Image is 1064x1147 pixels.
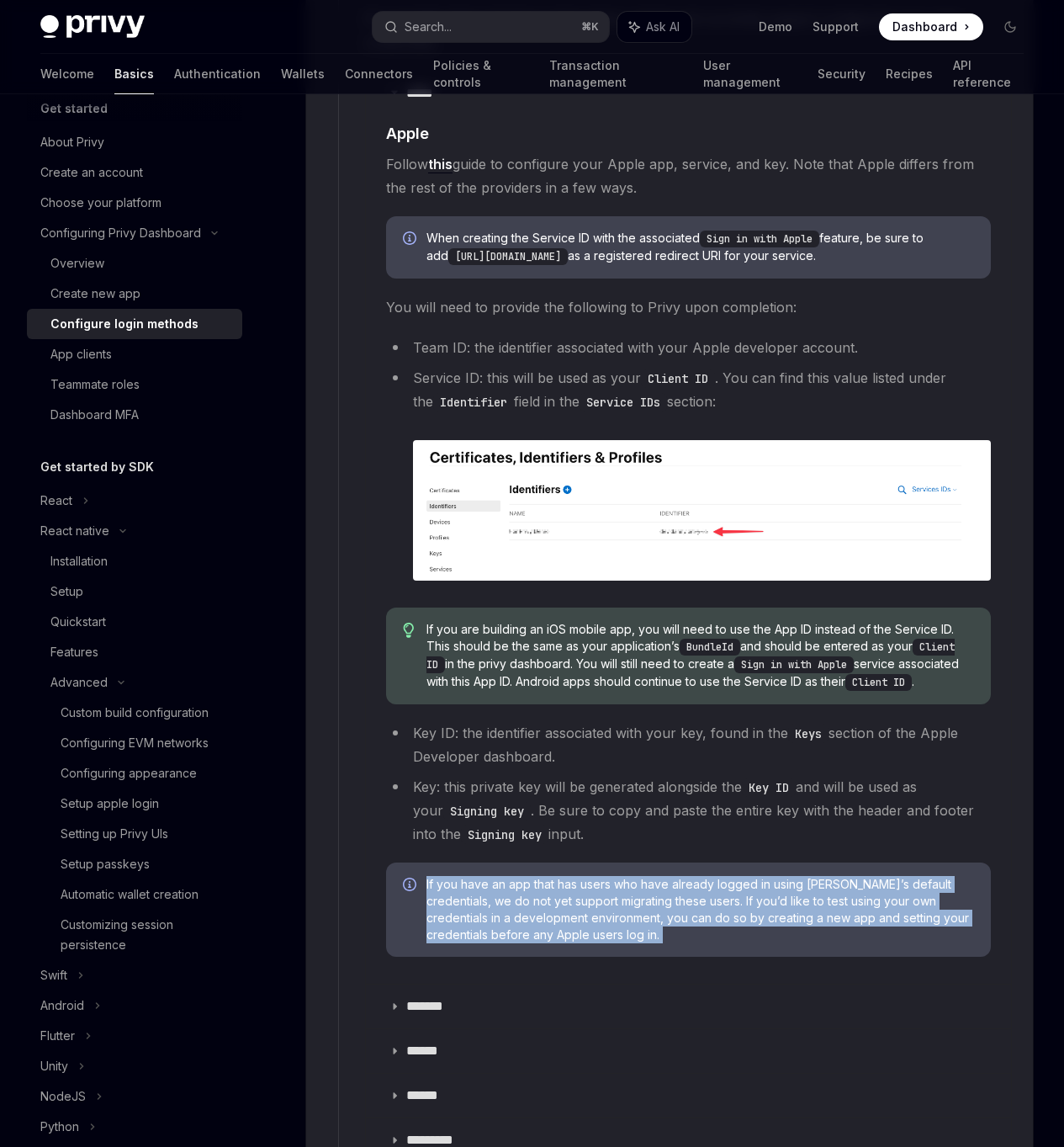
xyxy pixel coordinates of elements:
[813,19,859,35] a: Support
[818,54,865,94] a: Security
[386,122,429,145] span: Apple
[386,775,991,846] li: Key: this private key will be generated alongside the and will be used as your . Be sure to copy ...
[50,284,140,304] div: Create new app
[40,965,67,985] div: Swift
[892,19,957,35] span: Dashboard
[549,54,682,94] a: Transaction management
[27,279,242,309] a: Create new app
[27,607,242,637] a: Quickstart
[403,623,415,638] svg: Tip
[386,336,991,359] li: Team ID: the identifier associated with your Apple developer account.
[61,884,199,905] div: Automatic wallet creation
[953,54,1024,94] a: API reference
[413,440,991,581] img: Apple services id
[27,339,242,369] a: App clients
[386,366,991,581] li: Service ID: this will be used as your . You can find this value listed under the field in the sec...
[27,879,242,910] a: Automatic wallet creation
[581,20,599,34] span: ⌘ K
[40,223,201,243] div: Configuring Privy Dashboard
[580,393,667,412] code: Service IDs
[703,54,798,94] a: User management
[61,915,232,955] div: Customizing session persistence
[40,457,154,477] h5: Get started by SDK
[27,546,242,576] a: Installation
[61,703,209,723] div: Custom build configuration
[366,72,1011,984] details: *****Navigate to headerAppleFollowthisguide to configure your Apple app, service, and key. Note t...
[50,374,140,395] div: Teammate roles
[405,17,452,37] div: Search...
[403,878,420,895] svg: Info
[997,13,1024,40] button: Toggle dark mode
[641,369,715,388] code: Client ID
[386,721,991,768] li: Key ID: the identifier associated with your key, found in the section of the Apple Developer dash...
[700,231,819,247] code: Sign in with Apple
[61,854,150,874] div: Setup passkeys
[40,521,109,541] div: React native
[27,910,242,960] a: Customizing session persistence
[61,763,197,783] div: Configuring appearance
[680,639,740,656] code: BundleId
[443,802,531,820] code: Signing key
[40,54,94,94] a: Welcome
[461,826,548,844] code: Signing key
[742,778,796,797] code: Key ID
[50,672,108,693] div: Advanced
[617,12,691,42] button: Ask AI
[50,314,199,334] div: Configure login methods
[50,551,108,571] div: Installation
[845,674,912,691] code: Client ID
[40,193,161,213] div: Choose your platform
[50,344,112,364] div: App clients
[448,248,568,265] code: [URL][DOMAIN_NAME]
[27,369,242,400] a: Teammate roles
[61,824,168,844] div: Setting up Privy UIs
[27,758,242,789] a: Configuring appearance
[426,876,974,943] span: If you have an app that has users who have already logged in using [PERSON_NAME]’s default creden...
[886,54,933,94] a: Recipes
[40,1117,79,1137] div: Python
[61,733,209,753] div: Configuring EVM networks
[27,849,242,879] a: Setup passkeys
[40,162,143,183] div: Create an account
[879,13,983,40] a: Dashboard
[433,393,514,412] code: Identifier
[759,19,792,35] a: Demo
[426,621,974,691] span: If you are building an iOS mobile app, you will need to use the App ID instead of the Service ID....
[50,405,139,425] div: Dashboard MFA
[27,248,242,279] a: Overview
[426,639,955,673] code: Client ID
[40,1026,75,1046] div: Flutter
[386,152,991,199] span: Follow guide to configure your Apple app, service, and key. Note that Apple differs from the rest...
[734,656,854,673] code: Sign in with Apple
[646,19,680,35] span: Ask AI
[27,728,242,758] a: Configuring EVM networks
[27,637,242,667] a: Features
[40,15,145,39] img: dark logo
[50,612,106,632] div: Quickstart
[403,231,420,248] svg: Info
[40,491,72,511] div: React
[27,157,242,188] a: Create an account
[433,54,529,94] a: Policies & controls
[27,127,242,157] a: About Privy
[27,309,242,339] a: Configure login methods
[50,642,98,662] div: Features
[50,581,83,602] div: Setup
[50,253,104,273] div: Overview
[40,1056,68,1076] div: Unity
[27,188,242,218] a: Choose your platform
[281,54,325,94] a: Wallets
[428,156,453,173] a: this
[61,794,159,814] div: Setup apple login
[788,725,828,743] code: Keys
[27,698,242,728] a: Custom build configuration
[114,54,154,94] a: Basics
[27,400,242,430] a: Dashboard MFA
[345,54,413,94] a: Connectors
[174,54,261,94] a: Authentication
[40,996,84,1016] div: Android
[27,576,242,607] a: Setup
[40,1086,86,1107] div: NodeJS
[373,12,609,42] button: Search...⌘K
[386,295,991,319] span: You will need to provide the following to Privy upon completion:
